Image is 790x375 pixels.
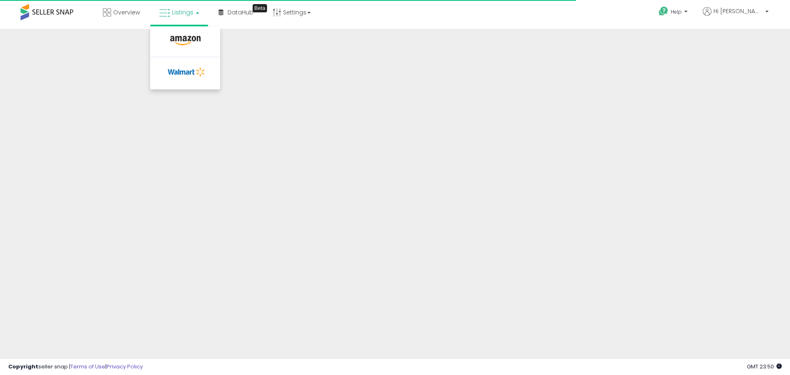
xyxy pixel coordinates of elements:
span: Hi [PERSON_NAME] [713,7,763,15]
a: Privacy Policy [107,363,143,370]
div: seller snap | | [8,363,143,371]
span: Help [671,8,682,15]
a: Terms of Use [70,363,105,370]
span: Listings [172,8,193,16]
a: Hi [PERSON_NAME] [703,7,769,26]
span: 2025-10-12 23:50 GMT [747,363,782,370]
i: Get Help [658,6,669,16]
span: Overview [113,8,140,16]
strong: Copyright [8,363,38,370]
div: Tooltip anchor [253,4,267,12]
span: DataHub [228,8,253,16]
